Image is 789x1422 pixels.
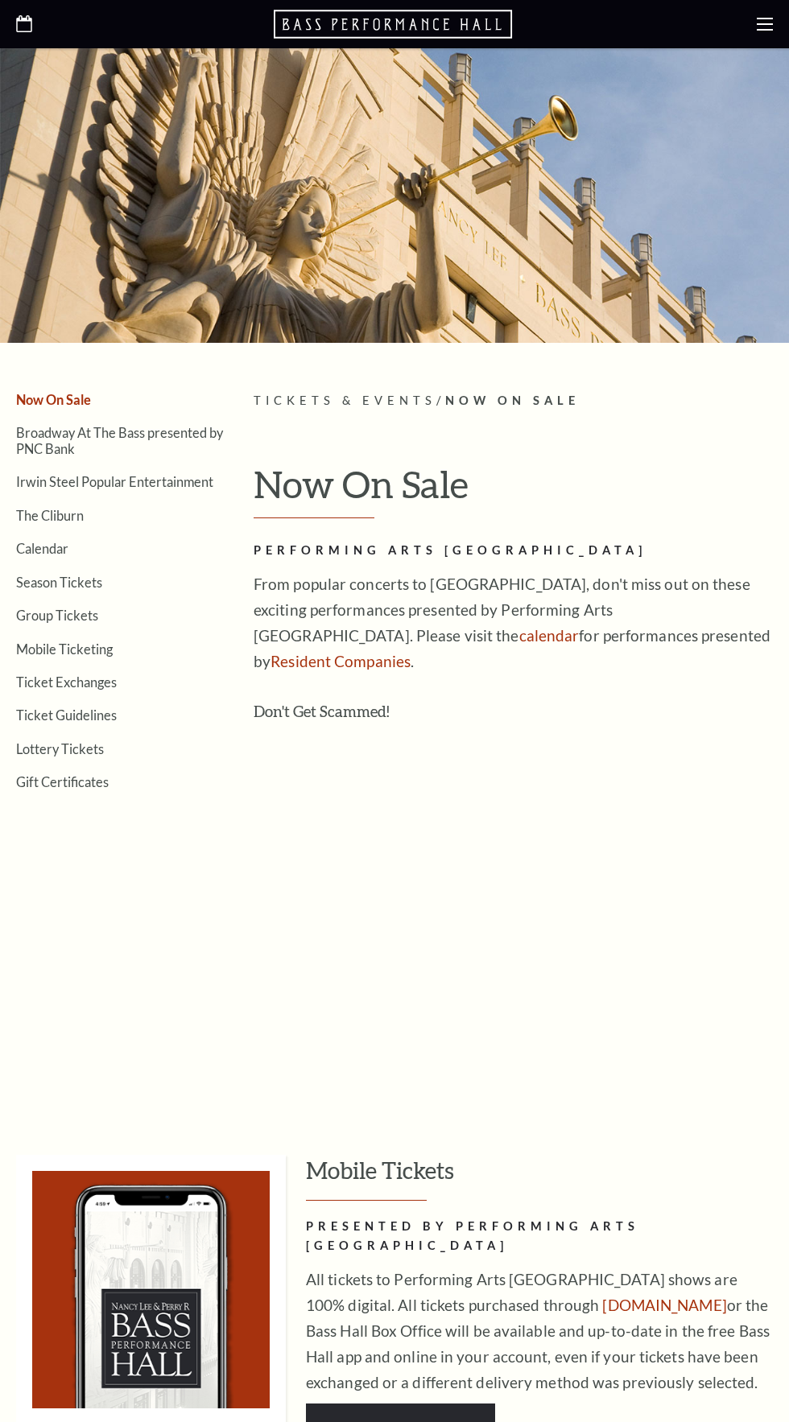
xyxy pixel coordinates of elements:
[254,541,773,561] h2: Performing Arts [GEOGRAPHIC_DATA]
[16,641,113,657] a: Mobile Ticketing
[254,394,436,407] span: Tickets & Events
[306,1217,773,1257] h2: PRESENTED BY PERFORMING ARTS [GEOGRAPHIC_DATA]
[519,626,580,645] a: calendar
[16,674,117,690] a: Ticket Exchanges
[306,1267,773,1395] p: All tickets to Performing Arts [GEOGRAPHIC_DATA] shows are 100% digital. All tickets purchased th...
[16,425,223,455] a: Broadway At The Bass presented by PNC Bank
[254,699,773,724] h3: Don't Get Scammed!
[254,464,773,518] h1: Now On Sale
[271,652,411,670] a: Resident Companies
[602,1296,726,1314] a: [DOMAIN_NAME]
[16,541,68,556] a: Calendar
[16,741,104,756] a: Lottery Tickets
[16,575,102,590] a: Season Tickets
[254,571,773,674] p: From popular concerts to [GEOGRAPHIC_DATA], don't miss out on these exciting performances present...
[254,731,773,997] iframe: Don't get scammed! Buy your Bass Hall tickets directly from Bass Hall!
[16,474,213,489] a: Irwin Steel Popular Entertainment
[306,1155,773,1201] h3: Mobile Tickets
[16,392,91,407] a: Now On Sale
[16,608,98,623] a: Group Tickets
[16,508,84,523] a: The Cliburn
[16,774,109,789] a: Gift Certificates
[445,394,580,407] span: Now On Sale
[16,707,117,723] a: Ticket Guidelines
[254,391,773,411] p: /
